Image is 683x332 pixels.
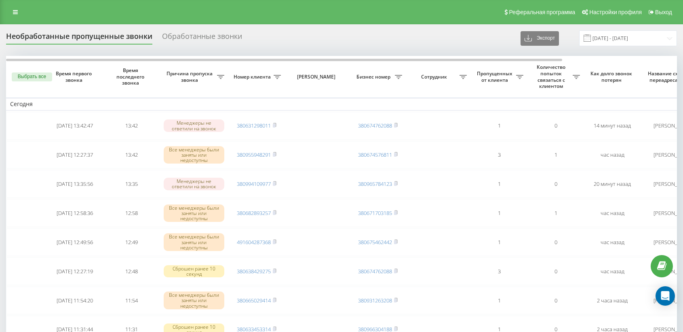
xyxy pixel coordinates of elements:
[164,233,224,251] div: Все менеджеры были заняты или недоступны
[527,141,584,169] td: 1
[527,258,584,285] td: 0
[358,122,392,129] a: 380674762088
[103,258,160,285] td: 12:48
[471,112,527,140] td: 1
[471,141,527,169] td: 3
[590,70,634,83] span: Как долго звонок потерян
[358,297,392,304] a: 380931263208
[46,199,103,227] td: [DATE] 12:58:36
[471,258,527,285] td: 3
[354,74,395,80] span: Бизнес номер
[410,74,460,80] span: Сотрудник
[232,74,274,80] span: Номер клиента
[103,228,160,256] td: 12:49
[237,268,271,275] a: 380638429275
[164,178,224,190] div: Менеджеры не ответили на звонок
[237,297,271,304] a: 380665029414
[292,74,343,80] span: [PERSON_NAME]
[527,170,584,198] td: 0
[164,292,224,309] div: Все менеджеры были заняты или недоступны
[655,9,672,15] span: Выход
[471,170,527,198] td: 1
[12,72,52,81] button: Выбрать все
[110,67,153,86] span: Время последнего звонка
[584,258,641,285] td: час назад
[46,258,103,285] td: [DATE] 12:27:19
[46,228,103,256] td: [DATE] 12:49:56
[471,228,527,256] td: 1
[358,238,392,246] a: 380675462442
[162,32,242,45] div: Обработанные звонки
[471,287,527,314] td: 1
[237,209,271,217] a: 380682893257
[164,119,224,132] div: Менеджеры не ответили на звонок
[584,170,641,198] td: 20 минут назад
[46,287,103,314] td: [DATE] 11:54:20
[527,287,584,314] td: 0
[103,112,160,140] td: 13:42
[6,32,152,45] div: Необработанные пропущенные звонки
[46,170,103,198] td: [DATE] 13:35:56
[358,268,392,275] a: 380674762088
[584,287,641,314] td: 2 часа назад
[527,112,584,140] td: 0
[164,70,217,83] span: Причина пропуска звонка
[527,228,584,256] td: 0
[584,141,641,169] td: час назад
[521,31,559,46] button: Экспорт
[509,9,575,15] span: Реферальная программа
[475,70,516,83] span: Пропущенных от клиента
[103,287,160,314] td: 11:54
[53,70,97,83] span: Время первого звонка
[358,151,392,158] a: 380674576811
[46,141,103,169] td: [DATE] 12:27:37
[656,286,675,306] div: Open Intercom Messenger
[46,112,103,140] td: [DATE] 13:42:47
[237,151,271,158] a: 380955948291
[237,180,271,187] a: 380994109977
[164,204,224,222] div: Все менеджеры были заняты или недоступны
[527,199,584,227] td: 1
[358,209,392,217] a: 380671703185
[471,199,527,227] td: 1
[103,170,160,198] td: 13:35
[237,122,271,129] a: 380631298011
[531,64,573,89] span: Количество попыток связаться с клиентом
[584,228,641,256] td: час назад
[584,112,641,140] td: 14 минут назад
[237,238,271,246] a: 491604287368
[164,265,224,277] div: Сброшен ранее 10 секунд
[164,146,224,164] div: Все менеджеры были заняты или недоступны
[103,141,160,169] td: 13:42
[584,199,641,227] td: час назад
[358,180,392,187] a: 380965784123
[589,9,642,15] span: Настройки профиля
[103,199,160,227] td: 12:58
